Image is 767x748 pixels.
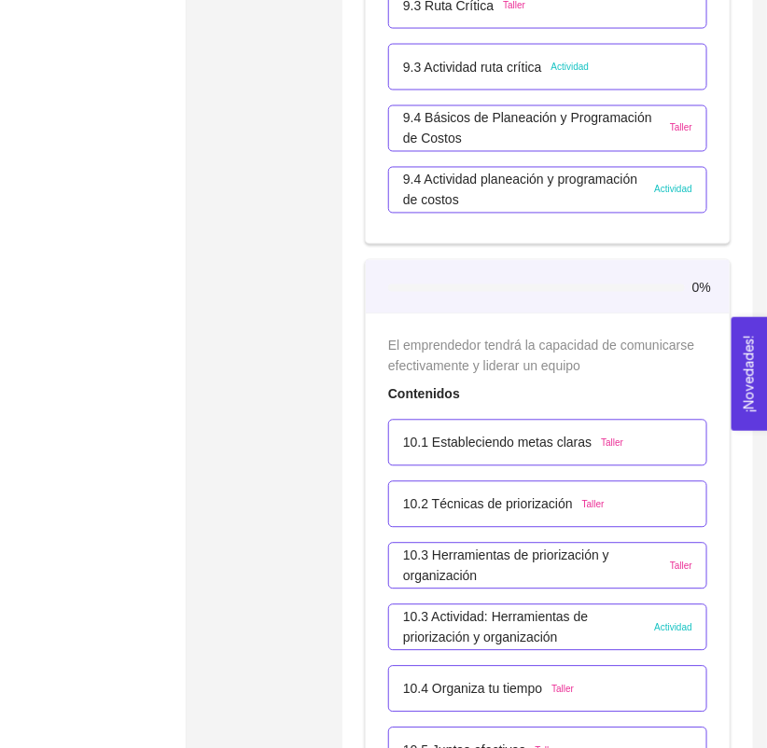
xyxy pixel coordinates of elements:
p: 10.2 Técnicas de priorización [403,494,573,515]
p: 9.4 Básicos de Planeación y Programación de Costos [403,108,661,149]
span: Actividad [654,183,692,198]
span: Actividad [551,60,590,75]
span: Taller [551,683,574,698]
span: Taller [670,121,692,136]
span: El emprendedor tendrá la capacidad de comunicarse efectivamente y liderar un equipo [388,339,698,374]
span: Taller [670,560,692,575]
p: 10.3 Actividad: Herramientas de priorización y organización [403,607,645,648]
span: Taller [601,436,623,451]
span: Taller [582,498,605,513]
p: 10.3 Herramientas de priorización y organización [403,546,661,587]
p: 10.1 Estableciendo metas claras [403,433,592,453]
span: Actividad [654,621,692,636]
strong: Contenidos [388,387,460,402]
span: 0% [692,282,718,295]
p: 9.4 Actividad planeación y programación de costos [403,170,645,211]
p: 10.4 Organiza tu tiempo [403,679,542,700]
p: 9.3 Actividad ruta crítica [403,57,542,77]
button: Open Feedback Widget [732,317,767,431]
